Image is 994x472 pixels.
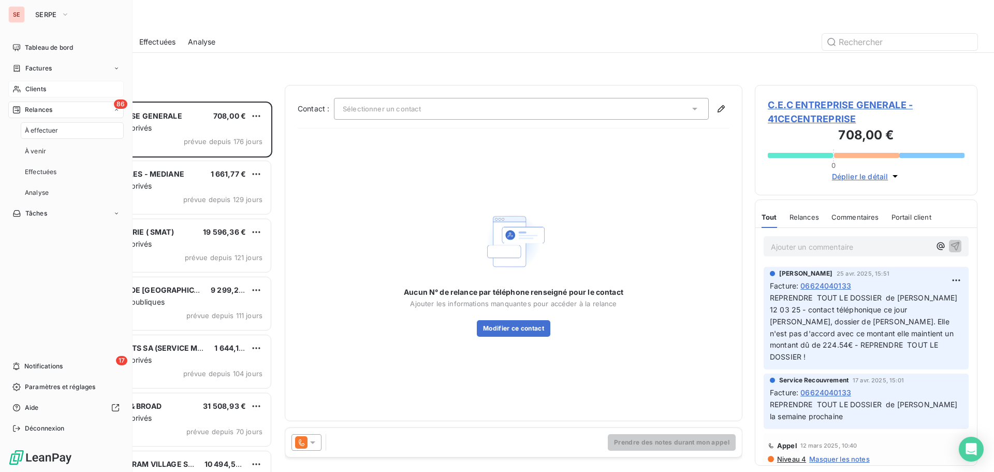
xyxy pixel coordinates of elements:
[213,111,246,120] span: 708,00 €
[770,280,798,291] span: Facture :
[186,427,262,436] span: prévue depuis 70 jours
[343,105,421,113] span: Sélectionner un contact
[116,356,127,365] span: 17
[25,382,95,392] span: Paramètres et réglages
[73,460,198,468] span: NEXITY IR PROGRAM VILLAGE SUD
[608,434,736,451] button: Prendre des notes durant mon appel
[73,344,225,352] span: HLM DES CHALETS SA (SERVICE MARCHE)
[853,377,904,383] span: 17 avr. 2025, 15:01
[477,320,550,337] button: Modifier ce contact
[211,285,251,294] span: 9 299,24 €
[831,161,836,169] span: 0
[776,455,806,463] span: Niveau 4
[777,441,797,450] span: Appel
[480,208,547,275] img: Empty state
[204,460,247,468] span: 10 494,57 €
[24,362,63,371] span: Notifications
[25,167,57,177] span: Effectuées
[770,387,798,398] span: Facture :
[203,227,246,236] span: 19 596,36 €
[25,43,73,52] span: Tableau de bord
[837,270,889,277] span: 25 avr. 2025, 15:51
[800,280,851,291] span: 06624040133
[779,376,849,385] span: Service Recouvrement
[822,34,977,50] input: Rechercher
[25,126,59,135] span: À effectuer
[768,98,964,126] span: C.E.C ENTREPRISE GENERALE - 41CECENTREPRISE
[25,209,47,218] span: Tâches
[25,403,39,412] span: Aide
[800,387,851,398] span: 06624040133
[183,195,262,204] span: prévue depuis 129 jours
[73,285,219,294] span: DEPARTEMENT DE [GEOGRAPHIC_DATA]
[188,37,215,47] span: Analyse
[183,369,262,378] span: prévue depuis 104 jours
[8,449,72,466] img: Logo LeanPay
[25,105,52,115] span: Relances
[114,99,127,109] span: 86
[8,399,124,416] a: Aide
[8,6,25,23] div: SE
[25,424,65,433] span: Déconnexion
[139,37,176,47] span: Effectuées
[959,437,984,462] div: Open Intercom Messenger
[184,137,262,146] span: prévue depuis 176 jours
[832,171,888,182] span: Déplier le détail
[779,269,832,278] span: [PERSON_NAME]
[25,84,46,94] span: Clients
[35,10,57,19] span: SERPE
[50,102,272,472] div: grid
[768,126,964,147] h3: 708,00 €
[25,64,52,73] span: Factures
[203,402,246,410] span: 31 508,93 €
[185,253,262,262] span: prévue depuis 121 jours
[831,213,879,221] span: Commentaires
[25,188,49,197] span: Analyse
[891,213,931,221] span: Portail client
[186,311,262,320] span: prévue depuis 111 jours
[25,147,46,156] span: À venir
[800,442,857,449] span: 12 mars 2025, 10:40
[298,104,334,114] label: Contact :
[770,400,960,421] span: REPRENDRE TOUT LE DOSSIER de [PERSON_NAME] la semaine prochaine
[214,344,251,352] span: 1 644,19 €
[404,287,623,297] span: Aucun N° de relance par téléphone renseigné pour le contact
[809,455,870,463] span: Masquer les notes
[211,169,246,178] span: 1 661,77 €
[410,299,617,308] span: Ajouter les informations manquantes pour accéder à la relance
[790,213,819,221] span: Relances
[762,213,777,221] span: Tout
[829,170,904,182] button: Déplier le détail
